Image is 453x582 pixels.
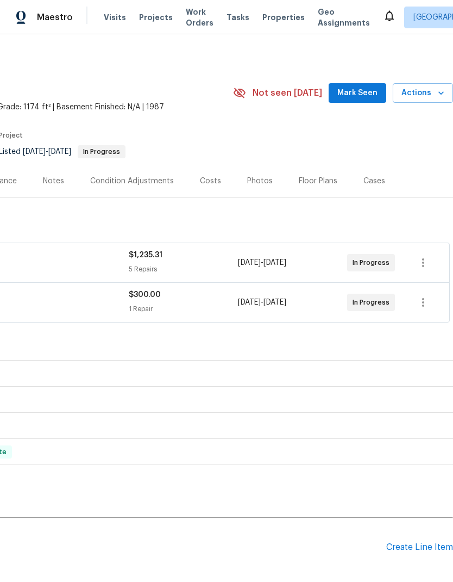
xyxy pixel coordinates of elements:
[353,297,394,308] span: In Progress
[129,264,238,275] div: 5 Repairs
[186,7,213,28] span: Work Orders
[262,12,305,23] span: Properties
[79,148,124,155] span: In Progress
[363,176,385,187] div: Cases
[129,291,161,299] span: $300.00
[139,12,173,23] span: Projects
[299,176,337,187] div: Floor Plans
[238,259,261,267] span: [DATE]
[104,12,126,23] span: Visits
[337,86,377,100] span: Mark Seen
[238,297,286,308] span: -
[238,299,261,306] span: [DATE]
[353,257,394,268] span: In Progress
[200,176,221,187] div: Costs
[263,259,286,267] span: [DATE]
[253,88,322,98] span: Not seen [DATE]
[23,148,71,156] span: -
[329,83,386,103] button: Mark Seen
[48,148,71,156] span: [DATE]
[37,12,73,23] span: Maestro
[23,148,46,156] span: [DATE]
[263,299,286,306] span: [DATE]
[226,14,249,21] span: Tasks
[401,86,444,100] span: Actions
[386,542,453,553] div: Create Line Item
[43,176,64,187] div: Notes
[318,7,370,28] span: Geo Assignments
[90,176,174,187] div: Condition Adjustments
[129,251,162,259] span: $1,235.31
[129,304,238,314] div: 1 Repair
[238,257,286,268] span: -
[247,176,273,187] div: Photos
[393,83,453,103] button: Actions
